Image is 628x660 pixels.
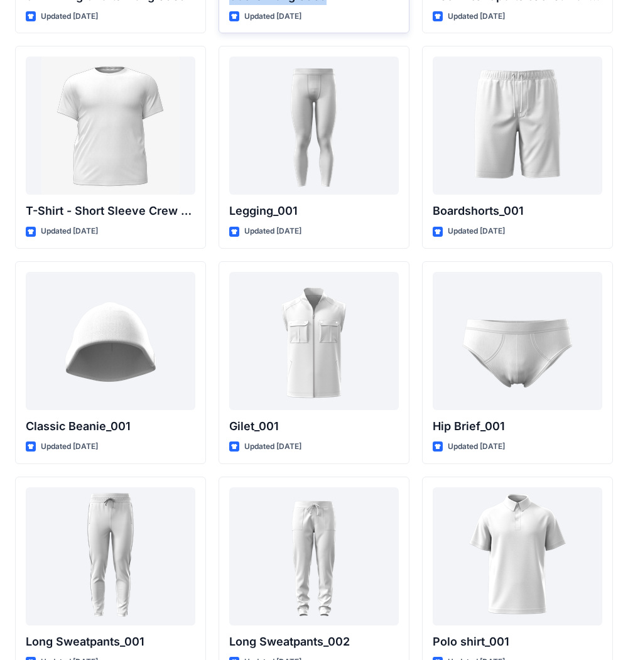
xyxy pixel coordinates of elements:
[448,440,505,453] p: Updated [DATE]
[26,487,195,625] a: Long Sweatpants_001
[229,633,399,651] p: Long Sweatpants_002
[26,418,195,435] p: Classic Beanie_001
[229,202,399,220] p: Legging_001
[41,10,98,23] p: Updated [DATE]
[41,440,98,453] p: Updated [DATE]
[229,418,399,435] p: Gilet_001
[244,440,301,453] p: Updated [DATE]
[433,57,602,195] a: Boardshorts_001
[448,10,505,23] p: Updated [DATE]
[244,225,301,238] p: Updated [DATE]
[433,633,602,651] p: Polo shirt_001
[244,10,301,23] p: Updated [DATE]
[448,225,505,238] p: Updated [DATE]
[229,487,399,625] a: Long Sweatpants_002
[41,225,98,238] p: Updated [DATE]
[26,633,195,651] p: Long Sweatpants_001
[433,202,602,220] p: Boardshorts_001
[433,418,602,435] p: Hip Brief_001
[433,272,602,410] a: Hip Brief_001
[229,272,399,410] a: Gilet_001
[26,202,195,220] p: T-Shirt - Short Sleeve Crew Neck
[26,272,195,410] a: Classic Beanie_001
[433,487,602,625] a: Polo shirt_001
[229,57,399,195] a: Legging_001
[26,57,195,195] a: T-Shirt - Short Sleeve Crew Neck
